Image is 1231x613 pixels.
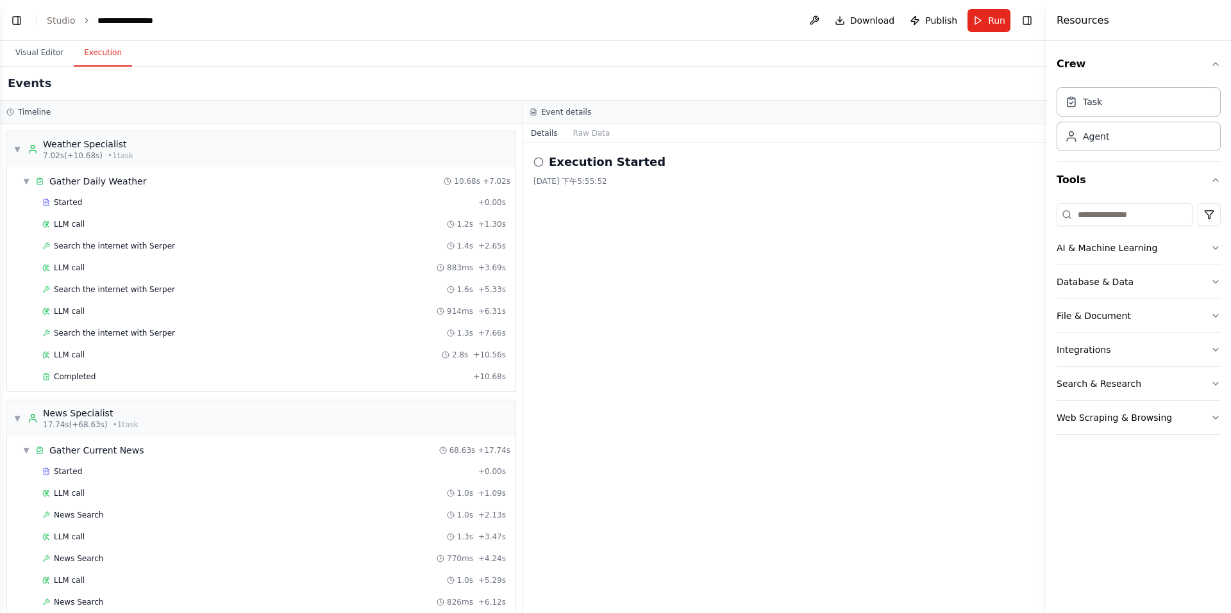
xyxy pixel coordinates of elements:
[454,176,480,186] span: 10.68s
[473,350,506,360] span: + 10.56s
[43,407,138,420] div: News Specialist
[1057,231,1221,265] button: AI & Machine Learning
[967,9,1010,32] button: Run
[925,14,957,27] span: Publish
[473,372,506,382] span: + 10.68s
[478,263,506,273] span: + 3.69s
[1057,333,1221,366] button: Integrations
[54,263,85,273] span: LLM call
[47,14,172,27] nav: breadcrumb
[1057,198,1221,445] div: Tools
[533,176,1036,186] div: [DATE] 下午5:55:52
[74,40,132,67] button: Execution
[478,306,506,316] span: + 6.31s
[1057,46,1221,82] button: Crew
[478,284,506,295] span: + 5.33s
[478,219,506,229] span: + 1.30s
[54,328,175,338] span: Search the internet with Serper
[457,510,473,520] span: 1.0s
[905,9,962,32] button: Publish
[478,575,506,585] span: + 5.29s
[54,197,82,208] span: Started
[457,219,473,229] span: 1.2s
[54,350,85,360] span: LLM call
[54,597,103,607] span: News Search
[523,124,565,142] button: Details
[54,510,103,520] span: News Search
[457,575,473,585] span: 1.0s
[1018,12,1036,29] button: Hide right sidebar
[1057,411,1172,424] div: Web Scraping & Browsing
[54,306,85,316] span: LLM call
[108,151,133,161] span: • 1 task
[447,553,473,564] span: 770ms
[478,488,506,498] span: + 1.09s
[478,510,506,520] span: + 2.13s
[47,15,76,26] a: Studio
[13,144,21,154] span: ▼
[5,40,74,67] button: Visual Editor
[49,444,144,457] div: Gather Current News
[447,306,473,316] span: 914ms
[8,74,51,92] h2: Events
[1057,13,1109,28] h4: Resources
[54,284,175,295] span: Search the internet with Serper
[1083,95,1102,108] div: Task
[988,14,1005,27] span: Run
[457,488,473,498] span: 1.0s
[1057,343,1110,356] div: Integrations
[54,575,85,585] span: LLM call
[447,263,473,273] span: 883ms
[549,153,666,171] h2: Execution Started
[49,175,146,188] div: Gather Daily Weather
[478,328,506,338] span: + 7.66s
[1083,130,1109,143] div: Agent
[54,372,96,382] span: Completed
[457,284,473,295] span: 1.6s
[1057,162,1221,198] button: Tools
[447,597,473,607] span: 826ms
[478,532,506,542] span: + 3.47s
[478,197,506,208] span: + 0.00s
[54,553,103,564] span: News Search
[452,350,468,360] span: 2.8s
[22,176,30,186] span: ▼
[18,107,51,117] h3: Timeline
[541,107,591,117] h3: Event details
[483,176,510,186] span: + 7.02s
[43,151,103,161] span: 7.02s (+10.68s)
[830,9,900,32] button: Download
[113,420,138,430] span: • 1 task
[54,219,85,229] span: LLM call
[1057,241,1157,254] div: AI & Machine Learning
[478,597,506,607] span: + 6.12s
[457,328,473,338] span: 1.3s
[478,466,506,477] span: + 0.00s
[1057,82,1221,161] div: Crew
[457,241,473,251] span: 1.4s
[54,488,85,498] span: LLM call
[8,12,26,29] button: Show left sidebar
[478,445,510,455] span: + 17.74s
[1057,401,1221,434] button: Web Scraping & Browsing
[13,413,21,423] span: ▼
[457,532,473,542] span: 1.3s
[478,553,506,564] span: + 4.24s
[1057,299,1221,332] button: File & Document
[1057,377,1141,390] div: Search & Research
[1057,265,1221,298] button: Database & Data
[54,241,175,251] span: Search the internet with Serper
[449,445,476,455] span: 68.63s
[43,138,133,151] div: Weather Specialist
[565,124,618,142] button: Raw Data
[43,420,108,430] span: 17.74s (+68.63s)
[54,466,82,477] span: Started
[850,14,895,27] span: Download
[1057,309,1131,322] div: File & Document
[1057,275,1134,288] div: Database & Data
[22,445,30,455] span: ▼
[54,532,85,542] span: LLM call
[478,241,506,251] span: + 2.65s
[1057,367,1221,400] button: Search & Research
